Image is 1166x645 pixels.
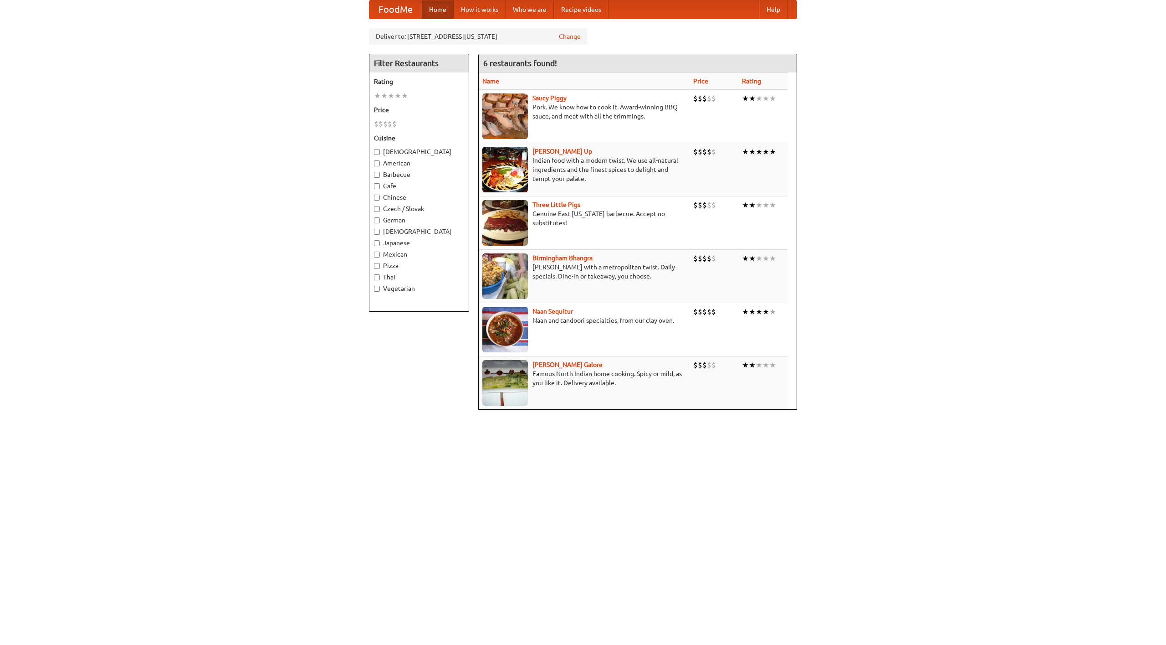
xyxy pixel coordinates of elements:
[369,28,588,45] div: Deliver to: [STREET_ADDRESS][US_STATE]
[711,93,716,103] li: $
[506,0,554,19] a: Who we are
[388,91,394,101] li: ★
[374,204,464,213] label: Czech / Slovak
[698,147,702,157] li: $
[742,147,749,157] li: ★
[742,93,749,103] li: ★
[742,253,749,263] li: ★
[422,0,454,19] a: Home
[374,193,464,202] label: Chinese
[769,307,776,317] li: ★
[369,54,469,72] h4: Filter Restaurants
[482,369,686,387] p: Famous North Indian home cooking. Spicy or mild, as you like it. Delivery available.
[711,147,716,157] li: $
[482,253,528,299] img: bhangra.jpg
[711,360,716,370] li: $
[769,93,776,103] li: ★
[762,253,769,263] li: ★
[374,240,380,246] input: Japanese
[707,200,711,210] li: $
[374,195,380,201] input: Chinese
[698,200,702,210] li: $
[749,200,756,210] li: ★
[532,361,603,368] a: [PERSON_NAME] Galore
[756,200,762,210] li: ★
[482,77,499,85] a: Name
[693,147,698,157] li: $
[702,253,707,263] li: $
[693,307,698,317] li: $
[532,94,567,102] a: Saucy Piggy
[374,170,464,179] label: Barbecue
[374,273,464,282] label: Thai
[374,147,464,156] label: [DEMOGRAPHIC_DATA]
[698,93,702,103] li: $
[756,360,762,370] li: ★
[374,261,464,270] label: Pizza
[374,206,380,212] input: Czech / Slovak
[374,252,380,258] input: Mexican
[374,284,464,293] label: Vegetarian
[756,253,762,263] li: ★
[762,147,769,157] li: ★
[532,254,593,262] a: Birmingham Bhangra
[482,156,686,183] p: Indian food with a modern twist. We use all-natural ingredients and the finest spices to delight ...
[698,307,702,317] li: $
[482,263,686,281] p: [PERSON_NAME] with a metropolitan twist. Daily specials. Dine-in or takeaway, you choose.
[374,77,464,86] h5: Rating
[374,263,380,269] input: Pizza
[374,238,464,248] label: Japanese
[381,91,388,101] li: ★
[483,59,557,67] ng-pluralize: 6 restaurants found!
[693,200,698,210] li: $
[693,77,708,85] a: Price
[482,316,686,325] p: Naan and tandoori specialties, from our clay oven.
[374,274,380,280] input: Thai
[374,217,380,223] input: German
[532,148,592,155] b: [PERSON_NAME] Up
[707,360,711,370] li: $
[378,119,383,129] li: $
[374,181,464,191] label: Cafe
[532,308,573,315] a: Naan Sequitur
[392,119,397,129] li: $
[374,286,380,292] input: Vegetarian
[707,253,711,263] li: $
[762,93,769,103] li: ★
[711,253,716,263] li: $
[374,250,464,259] label: Mexican
[742,77,761,85] a: Rating
[693,253,698,263] li: $
[762,200,769,210] li: ★
[762,360,769,370] li: ★
[693,93,698,103] li: $
[374,229,380,235] input: [DEMOGRAPHIC_DATA]
[374,183,380,189] input: Cafe
[394,91,401,101] li: ★
[769,200,776,210] li: ★
[698,360,702,370] li: $
[482,200,528,246] img: littlepigs.jpg
[749,147,756,157] li: ★
[769,360,776,370] li: ★
[698,253,702,263] li: $
[711,307,716,317] li: $
[374,134,464,143] h5: Cuisine
[749,93,756,103] li: ★
[711,200,716,210] li: $
[769,147,776,157] li: ★
[482,209,686,227] p: Genuine East [US_STATE] barbecue. Accept no substitutes!
[759,0,788,19] a: Help
[482,103,686,121] p: Pork. We know how to cook it. Award-winning BBQ sauce, and meat with all the trimmings.
[707,147,711,157] li: $
[742,307,749,317] li: ★
[482,147,528,192] img: curryup.jpg
[702,93,707,103] li: $
[374,227,464,236] label: [DEMOGRAPHIC_DATA]
[374,91,381,101] li: ★
[374,172,380,178] input: Barbecue
[756,307,762,317] li: ★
